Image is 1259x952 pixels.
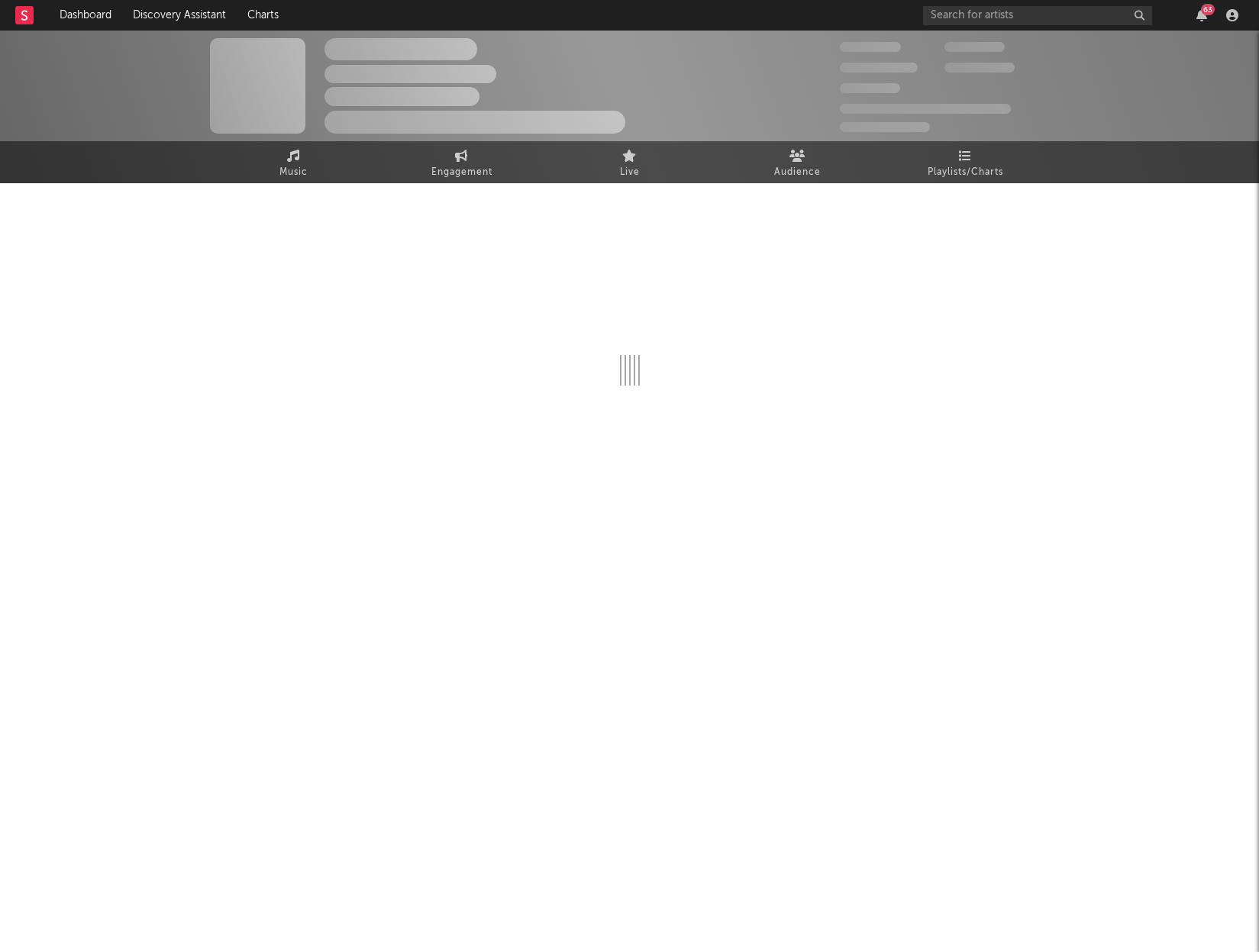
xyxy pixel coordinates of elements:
span: Music [279,163,308,182]
a: Audience [714,141,882,183]
div: 63 [1201,4,1215,15]
span: Live [620,163,640,182]
span: Audience [774,163,821,182]
a: Playlists/Charts [882,141,1050,183]
span: 100,000 [944,42,1005,52]
span: Engagement [431,163,492,182]
span: 50,000,000 Monthly Listeners [840,104,1011,114]
span: Playlists/Charts [928,163,1003,182]
input: Search for artists [923,6,1152,25]
button: 63 [1196,9,1207,21]
a: Music [210,141,378,183]
span: Jump Score: 85.0 [840,122,930,132]
span: 100,000 [840,83,900,93]
a: Live [546,141,714,183]
span: 300,000 [840,42,901,52]
span: 50,000,000 [840,63,918,73]
span: 1,000,000 [944,63,1015,73]
a: Engagement [378,141,546,183]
